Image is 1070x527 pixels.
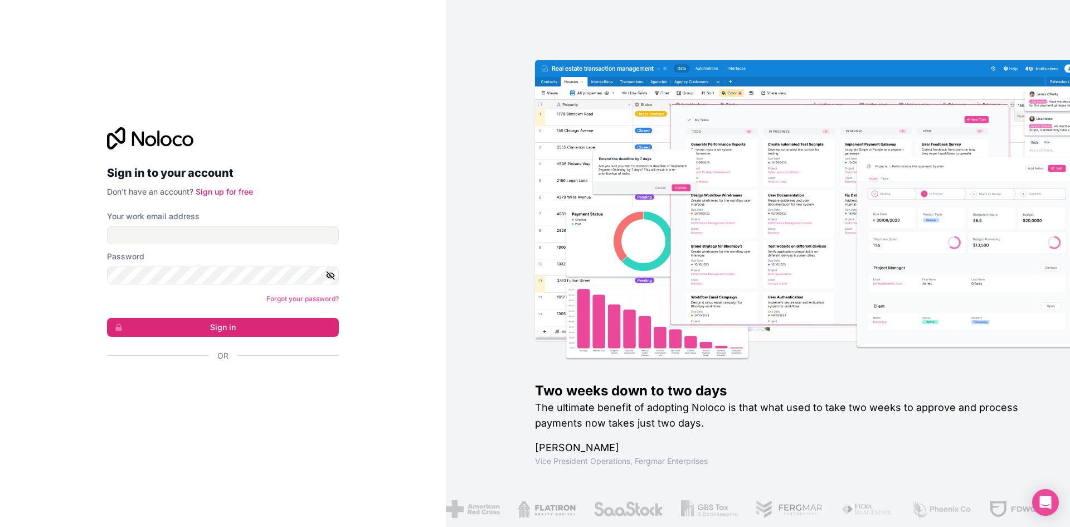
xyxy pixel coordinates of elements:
[107,187,193,196] span: Don't have an account?
[840,500,892,518] img: /assets/fiera-fwj2N5v4.png
[107,226,339,244] input: Email address
[910,500,970,518] img: /assets/phoenix-BREaitsQ.png
[217,350,228,361] span: Or
[680,500,737,518] img: /assets/gbstax-C-GtDUiK.png
[592,500,662,518] img: /assets/saastock-C6Zbiodz.png
[107,267,339,284] input: Password
[266,294,339,303] a: Forgot your password?
[445,500,499,518] img: /assets/american-red-cross-BAupjrZR.png
[107,163,339,183] h2: Sign in to your account
[107,318,339,337] button: Sign in
[754,500,822,518] img: /assets/fergmar-CudnrXN5.png
[988,500,1053,518] img: /assets/fdworks-Bi04fVtw.png
[535,382,1034,400] h1: Two weeks down to two days
[517,500,575,518] img: /assets/flatiron-C8eUkumj.png
[107,251,144,262] label: Password
[101,374,335,398] iframe: Sign in with Google Button
[196,187,253,196] a: Sign up for free
[535,440,1034,456] h1: [PERSON_NAME]
[535,456,1034,467] h1: Vice President Operations , Fergmar Enterprises
[1032,489,1059,516] div: Open Intercom Messenger
[107,211,200,222] label: Your work email address
[535,400,1034,431] h2: The ultimate benefit of adopting Noloco is that what used to take two weeks to approve and proces...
